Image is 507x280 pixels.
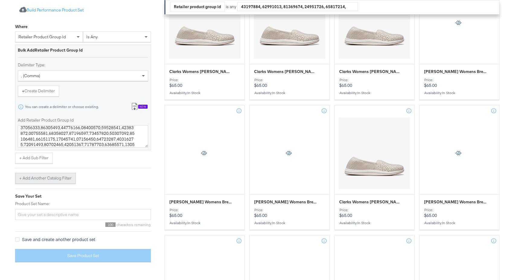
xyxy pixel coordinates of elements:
[442,221,455,225] span: in stock
[254,199,318,205] span: Clarks Womens Breeze Emily White
[15,209,151,220] input: Give your set a descriptive name
[15,173,76,184] button: + Add Another Catalog Filter
[170,2,225,11] div: Retailer product group id
[86,34,98,40] span: is any
[15,153,53,164] button: + Add Sub Filter
[424,199,488,205] span: Clarks Womens Breeze Emily White
[254,208,325,212] div: Price:
[169,199,233,205] span: Clarks Womens Breeze Emily White
[339,199,403,205] span: Clarks Womens Breeze Emily Light Taupe
[187,221,200,225] span: in stock
[169,221,240,225] div: Availability :
[424,208,495,212] div: Price:
[424,78,495,82] div: Price:
[18,34,66,40] span: retailer product group id
[18,86,59,97] button: +Create Delimiter
[339,208,410,218] p: $65.00
[22,88,24,94] strong: +
[15,24,27,30] div: Where
[254,208,325,218] p: $65.00
[339,78,410,88] p: $65.00
[127,101,152,113] button: New
[272,91,285,95] span: in stock
[424,91,495,95] div: Availability :
[169,78,240,82] div: Price:
[254,69,318,75] span: Clarks Womens Breeze Emily Light Taupe
[15,222,151,227] div: characters remaining
[18,117,148,123] label: Add Retailer Product Group Id
[357,221,370,225] span: in stock
[15,201,151,207] label: Product Set Name:
[169,208,240,212] div: Price:
[254,78,325,88] p: $65.00
[138,105,148,109] div: New
[424,221,495,225] div: Availability :
[18,62,148,68] label: Delimiter Type:
[15,5,88,16] button: Build Performance Product Set
[339,69,403,75] span: Clarks Womens Breeze Emily Light Taupe
[22,236,95,242] span: Save and create another product set
[339,208,410,212] div: Price:
[357,91,370,95] span: in stock
[18,125,148,148] textarea: 14291068,63262926,05185808,97977029,88338190,14624555,35228225,15342508,10669062,35546572,8260502...
[238,2,358,11] div: 43197884, 62991013, 81369674, 24951726, 65817214, 63976440, 83821767, 95569435, 59094377, 7226263...
[424,78,495,88] p: $65.00
[169,78,240,88] p: $65.00
[339,221,410,225] div: Availability :
[225,4,237,10] div: is any
[169,69,233,75] span: Clarks Womens Breeze Emily Light Taupe
[339,91,410,95] div: Availability :
[424,69,488,75] span: Clarks Womens Breeze Emily White
[442,91,455,95] span: in stock
[272,221,285,225] span: in stock
[105,222,116,227] span: 100
[254,91,325,95] div: Availability :
[254,78,325,82] div: Price:
[18,47,148,53] div: Bulk Add Retailer Product Group Id
[254,221,325,225] div: Availability :
[169,91,240,95] div: Availability :
[21,73,40,78] span: , (comma)
[25,105,99,109] div: You can create a delimiter or choose existing.
[187,91,200,95] span: in stock
[169,208,240,218] p: $65.00
[339,78,410,82] div: Price:
[424,208,495,218] p: $65.00
[15,193,151,199] div: Save Your Set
